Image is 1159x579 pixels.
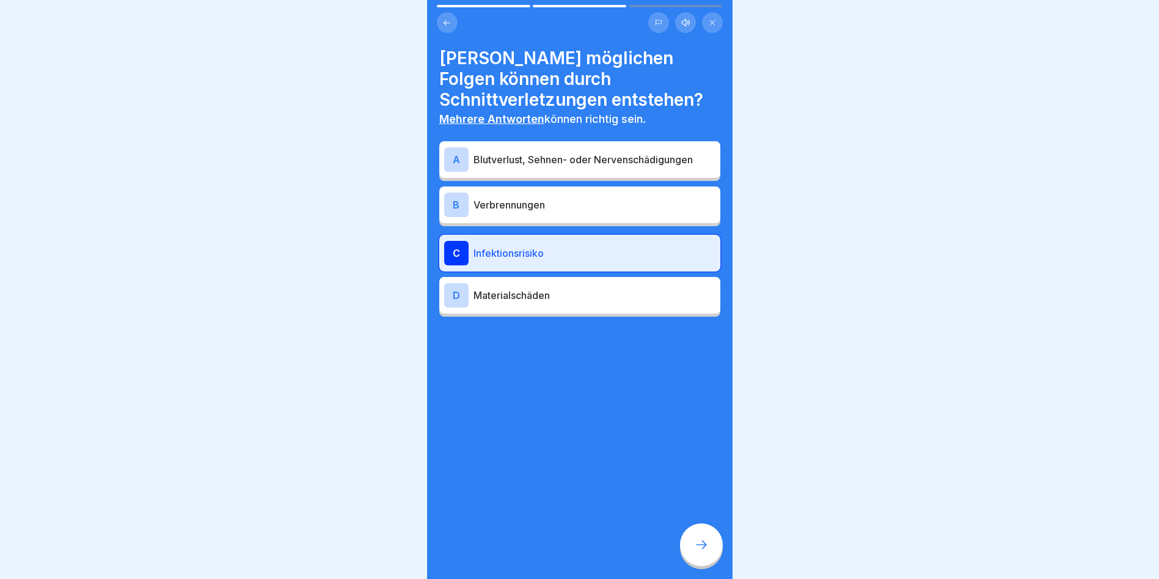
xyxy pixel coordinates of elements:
[439,112,720,126] p: können richtig sein.
[473,246,715,260] p: Infektionsrisiko
[444,241,469,265] div: C
[473,197,715,212] p: Verbrennungen
[439,112,544,125] b: Mehrere Antworten
[439,48,720,110] h4: [PERSON_NAME] möglichen Folgen können durch Schnittverletzungen entstehen?
[473,152,715,167] p: Blutverlust, Sehnen- oder Nervenschädigungen
[473,288,715,303] p: Materialschäden
[444,193,469,217] div: B
[444,147,469,172] div: A
[444,283,469,308] div: D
